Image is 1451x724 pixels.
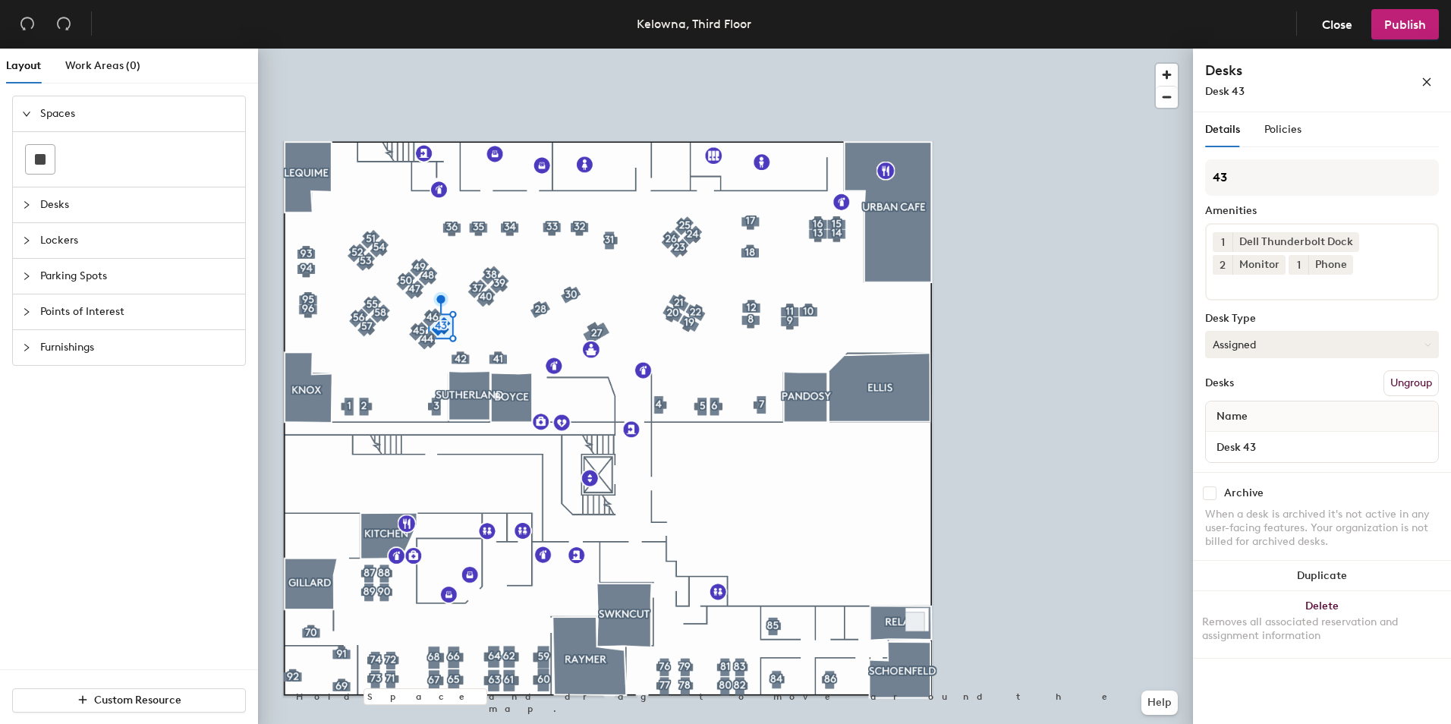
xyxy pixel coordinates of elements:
span: close [1421,77,1432,87]
span: Lockers [40,223,236,258]
span: Furnishings [40,330,236,365]
button: DeleteRemoves all associated reservation and assignment information [1193,591,1451,658]
span: Layout [6,59,41,72]
button: Duplicate [1193,561,1451,591]
button: Close [1309,9,1365,39]
button: 1 [1213,232,1232,252]
input: Unnamed desk [1209,436,1435,458]
div: Archive [1224,487,1264,499]
button: Undo (⌘ + Z) [12,9,42,39]
span: 2 [1220,257,1226,273]
span: Close [1322,17,1352,32]
div: Desks [1205,377,1234,389]
button: Custom Resource [12,688,246,713]
span: undo [20,16,35,31]
div: When a desk is archived it's not active in any user-facing features. Your organization is not bil... [1205,508,1439,549]
button: Ungroup [1383,370,1439,396]
span: Desk 43 [1205,85,1245,98]
div: Monitor [1232,255,1286,275]
span: collapsed [22,272,31,281]
button: Assigned [1205,331,1439,358]
button: Help [1141,691,1178,715]
span: Points of Interest [40,294,236,329]
span: Parking Spots [40,259,236,294]
div: Removes all associated reservation and assignment information [1202,615,1442,643]
span: Work Areas (0) [65,59,140,72]
span: Publish [1384,17,1426,32]
span: Policies [1264,123,1301,136]
button: 2 [1213,255,1232,275]
span: Spaces [40,96,236,131]
span: Details [1205,123,1240,136]
button: 1 [1289,255,1308,275]
span: expanded [22,109,31,118]
div: Desk Type [1205,313,1439,325]
div: Phone [1308,255,1353,275]
span: collapsed [22,200,31,209]
div: Kelowna, Third Floor [637,14,751,33]
h4: Desks [1205,61,1372,80]
button: Publish [1371,9,1439,39]
span: 1 [1221,235,1225,250]
span: collapsed [22,343,31,352]
div: Dell Thunderbolt Dock [1232,232,1359,252]
span: Name [1209,403,1255,430]
span: 1 [1297,257,1301,273]
span: Desks [40,187,236,222]
button: Redo (⌘ + ⇧ + Z) [49,9,79,39]
span: collapsed [22,307,31,316]
div: Amenities [1205,205,1439,217]
span: Custom Resource [94,694,181,707]
span: collapsed [22,236,31,245]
